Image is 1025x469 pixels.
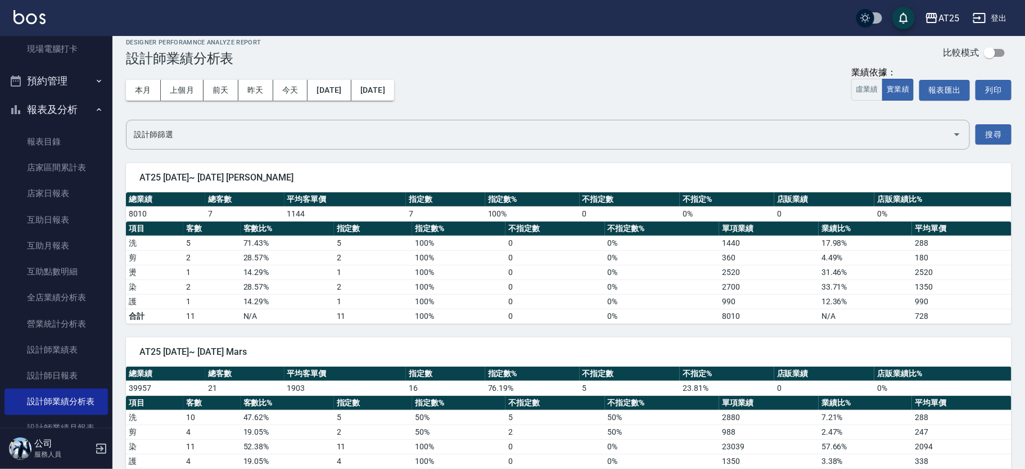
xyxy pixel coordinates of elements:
[183,236,241,250] td: 5
[308,80,351,101] button: [DATE]
[819,454,912,468] td: 3.38 %
[4,311,108,337] a: 營業統計分析表
[580,206,680,221] td: 0
[334,396,412,411] th: 指定數
[412,454,505,468] td: 100 %
[334,265,412,279] td: 1
[892,7,915,29] button: save
[334,279,412,294] td: 2
[774,381,875,395] td: 0
[943,47,979,58] p: 比較模式
[205,206,285,221] td: 7
[719,309,819,323] td: 8010
[183,250,241,265] td: 2
[605,425,720,439] td: 50 %
[505,236,605,250] td: 0
[241,236,334,250] td: 71.43 %
[334,439,412,454] td: 11
[273,80,308,101] button: 今天
[406,192,485,207] th: 指定數
[912,236,1012,250] td: 288
[851,79,883,101] button: 虛業績
[285,381,406,395] td: 1903
[774,367,875,381] th: 店販業績
[505,279,605,294] td: 0
[819,222,912,236] th: 業績比%
[4,337,108,363] a: 設計師業績表
[680,206,774,221] td: 0 %
[605,410,720,425] td: 50 %
[241,265,334,279] td: 14.29 %
[126,192,1012,222] table: a dense table
[819,309,912,323] td: N/A
[976,124,1012,145] button: 搜尋
[34,449,92,459] p: 服務人員
[183,454,241,468] td: 4
[968,8,1012,29] button: 登出
[285,206,406,221] td: 1144
[412,294,505,309] td: 100 %
[505,294,605,309] td: 0
[4,259,108,285] a: 互助點數明細
[4,155,108,181] a: 店家區間累計表
[680,381,774,395] td: 23.81 %
[605,294,720,309] td: 0 %
[183,294,241,309] td: 1
[4,95,108,124] button: 報表及分析
[351,80,394,101] button: [DATE]
[126,367,205,381] th: 總業績
[126,265,183,279] td: 燙
[919,80,970,101] button: 報表匯出
[605,454,720,468] td: 0 %
[819,396,912,411] th: 業績比%
[412,439,505,454] td: 100 %
[505,265,605,279] td: 0
[406,381,485,395] td: 16
[505,454,605,468] td: 0
[412,265,505,279] td: 100 %
[605,250,720,265] td: 0 %
[580,192,680,207] th: 不指定數
[912,425,1012,439] td: 247
[241,294,334,309] td: 14.29 %
[183,439,241,454] td: 11
[719,279,819,294] td: 2700
[126,439,183,454] td: 染
[605,396,720,411] th: 不指定數%
[334,425,412,439] td: 2
[126,192,205,207] th: 總業績
[874,367,1012,381] th: 店販業績比%
[912,396,1012,411] th: 平均單價
[241,222,334,236] th: 客數比%
[126,80,161,101] button: 本月
[485,381,580,395] td: 76.19 %
[819,236,912,250] td: 17.98 %
[126,222,1012,324] table: a dense table
[126,410,183,425] td: 洗
[139,172,998,183] span: AT25 [DATE]~ [DATE] [PERSON_NAME]
[680,192,774,207] th: 不指定%
[605,222,720,236] th: 不指定數%
[4,363,108,389] a: 設計師日報表
[485,206,580,221] td: 100 %
[412,250,505,265] td: 100 %
[126,367,1012,396] table: a dense table
[819,279,912,294] td: 33.71 %
[412,425,505,439] td: 50 %
[851,67,914,79] div: 業績依據：
[719,439,819,454] td: 23039
[485,192,580,207] th: 指定數%
[9,438,31,460] img: Person
[334,294,412,309] td: 1
[4,181,108,206] a: 店家日報表
[126,222,183,236] th: 項目
[874,192,1012,207] th: 店販業績比%
[505,410,605,425] td: 5
[241,454,334,468] td: 19.05 %
[412,236,505,250] td: 100 %
[131,125,948,145] input: 選擇設計師
[4,36,108,62] a: 現場電腦打卡
[4,207,108,233] a: 互助日報表
[412,279,505,294] td: 100 %
[4,285,108,310] a: 全店業績分析表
